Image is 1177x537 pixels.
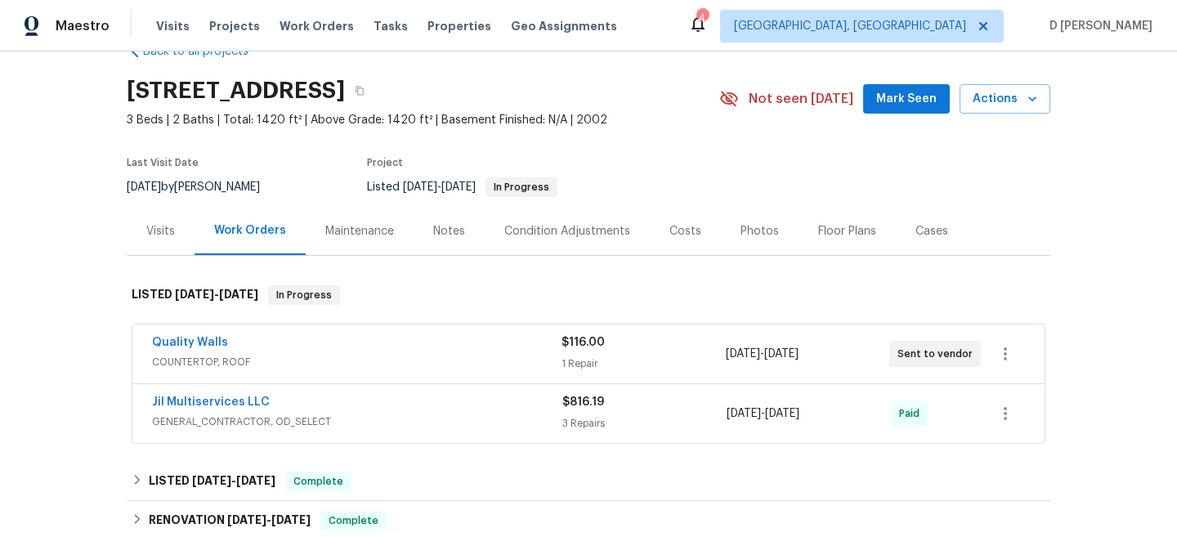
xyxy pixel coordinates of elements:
a: Back to all projects [127,43,284,60]
span: $816.19 [562,396,604,408]
span: Not seen [DATE] [749,91,853,107]
div: Cases [915,223,948,239]
span: [DATE] [727,408,761,419]
span: Visits [156,18,190,34]
div: 1 Repair [562,356,725,372]
span: Maestro [56,18,110,34]
span: - [175,289,258,300]
span: COUNTERTOP, ROOF [152,354,562,370]
span: [DATE] [219,289,258,300]
span: Projects [209,18,260,34]
h2: [STREET_ADDRESS] [127,83,345,99]
span: [DATE] [403,181,437,193]
span: Work Orders [280,18,354,34]
span: Last Visit Date [127,158,199,168]
span: Tasks [374,20,408,32]
span: [DATE] [227,514,266,526]
h6: LISTED [149,472,275,491]
div: by [PERSON_NAME] [127,177,280,197]
div: Work Orders [214,222,286,239]
a: Quality Walls [152,337,228,348]
span: [DATE] [726,348,760,360]
div: Floor Plans [818,223,876,239]
div: Visits [146,223,175,239]
button: Mark Seen [863,84,950,114]
span: Sent to vendor [897,346,979,362]
span: - [727,405,799,422]
span: [DATE] [236,475,275,486]
span: Paid [899,405,926,422]
span: Complete [287,473,350,490]
span: - [192,475,275,486]
div: LISTED [DATE]-[DATE]Complete [127,462,1050,501]
span: [DATE] [127,181,161,193]
div: LISTED [DATE]-[DATE]In Progress [127,269,1050,321]
span: $116.00 [562,337,605,348]
span: [DATE] [271,514,311,526]
span: Actions [973,89,1037,110]
button: Copy Address [345,76,374,105]
span: [DATE] [764,348,799,360]
span: 3 Beds | 2 Baths | Total: 1420 ft² | Above Grade: 1420 ft² | Basement Finished: N/A | 2002 [127,112,719,128]
span: - [403,181,476,193]
div: Notes [433,223,465,239]
span: Complete [322,512,385,529]
div: Maintenance [325,223,394,239]
span: - [227,514,311,526]
span: [GEOGRAPHIC_DATA], [GEOGRAPHIC_DATA] [734,18,966,34]
div: Costs [669,223,701,239]
button: Actions [960,84,1050,114]
span: Listed [367,181,557,193]
span: Geo Assignments [511,18,617,34]
span: - [726,346,799,362]
h6: RENOVATION [149,511,311,530]
span: In Progress [487,182,556,192]
span: [DATE] [765,408,799,419]
span: Project [367,158,403,168]
div: 3 Repairs [562,415,727,432]
span: [DATE] [175,289,214,300]
span: GENERAL_CONTRACTOR, OD_SELECT [152,414,562,430]
a: Jil Multiservices LLC [152,396,270,408]
span: [DATE] [192,475,231,486]
span: D [PERSON_NAME] [1043,18,1152,34]
span: [DATE] [441,181,476,193]
div: Condition Adjustments [504,223,630,239]
div: 4 [696,10,708,26]
span: Properties [427,18,491,34]
span: Mark Seen [876,89,937,110]
h6: LISTED [132,285,258,305]
div: Photos [741,223,779,239]
span: In Progress [270,287,338,303]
